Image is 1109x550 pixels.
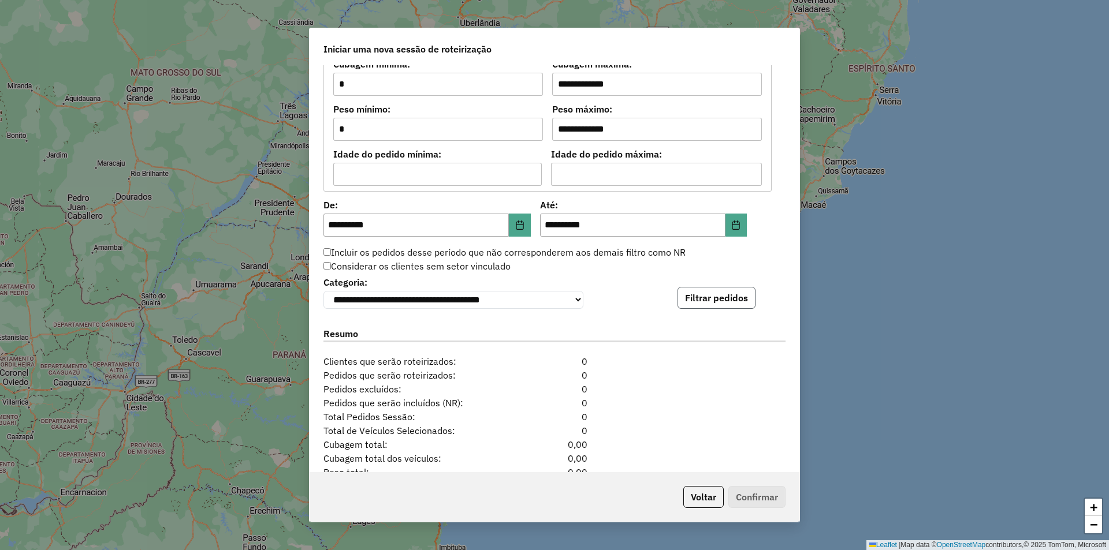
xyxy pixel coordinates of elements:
a: OpenStreetMap [937,541,986,549]
button: Voltar [683,486,724,508]
label: De: [323,198,531,212]
input: Considerar os clientes sem setor vinculado [323,262,331,270]
span: Cubagem total: [317,437,515,451]
input: Incluir os pedidos desse período que não corresponderem aos demais filtro como NR [323,248,331,256]
div: 0 [515,368,594,382]
div: Map data © contributors,© 2025 TomTom, Microsoft [866,540,1109,550]
span: Peso total: [317,465,515,479]
span: Pedidos que serão roteirizados: [317,368,515,382]
span: − [1090,517,1097,532]
div: 0,00 [515,437,594,451]
div: 0 [515,410,594,424]
span: Cubagem total dos veículos: [317,451,515,465]
button: Filtrar pedidos [678,287,756,309]
div: 0,00 [515,465,594,479]
div: 0 [515,424,594,437]
a: Zoom in [1085,499,1102,516]
div: 0 [515,396,594,410]
label: Resumo [323,327,786,342]
label: Incluir os pedidos desse período que não corresponderem aos demais filtro como NR [323,245,686,259]
label: Considerar os clientes sem setor vinculado [323,259,511,273]
label: Idade do pedido mínima: [333,147,542,161]
span: | [899,541,900,549]
label: Idade do pedido máxima: [551,147,762,161]
a: Zoom out [1085,516,1102,533]
span: Iniciar uma nova sessão de roteirização [323,42,492,56]
a: Leaflet [869,541,897,549]
label: Até: [540,198,747,212]
span: + [1090,500,1097,514]
button: Choose Date [509,214,531,237]
div: 0 [515,382,594,396]
div: 0 [515,354,594,368]
span: Clientes que serão roteirizados: [317,354,515,368]
span: Total Pedidos Sessão: [317,410,515,424]
span: Pedidos que serão incluídos (NR): [317,396,515,410]
span: Pedidos excluídos: [317,382,515,396]
button: Choose Date [725,214,747,237]
span: Total de Veículos Selecionados: [317,424,515,437]
div: 0,00 [515,451,594,465]
label: Peso mínimo: [333,102,543,116]
label: Categoria: [323,275,583,289]
label: Peso máximo: [552,102,762,116]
